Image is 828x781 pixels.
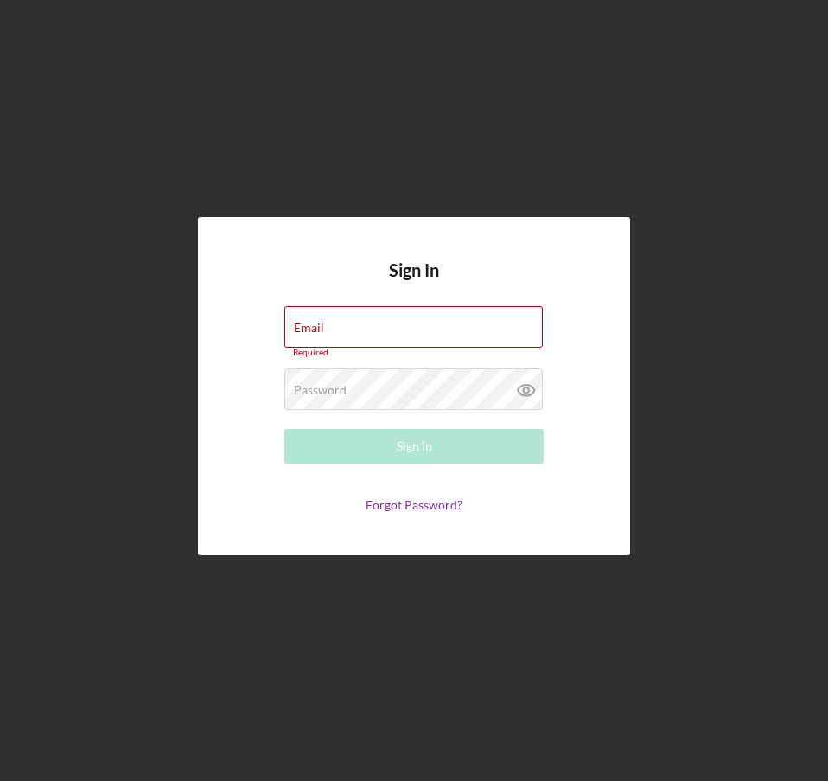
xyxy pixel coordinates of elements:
[284,429,544,464] button: Sign In
[294,383,347,397] label: Password
[366,497,462,512] a: Forgot Password?
[284,348,544,358] div: Required
[294,321,324,335] label: Email
[389,260,439,306] h4: Sign In
[397,429,432,464] div: Sign In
